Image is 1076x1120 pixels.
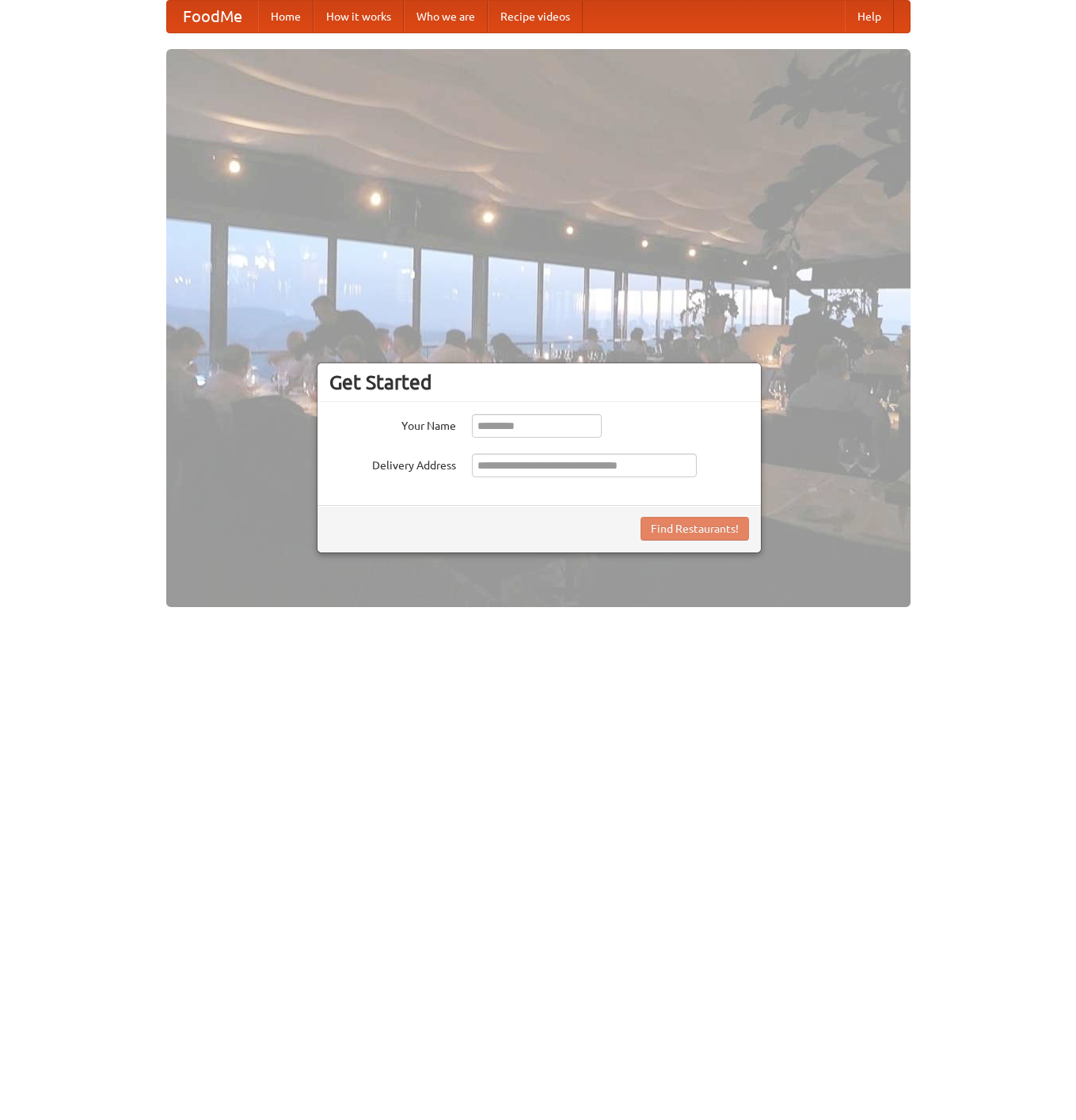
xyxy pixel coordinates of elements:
[167,1,258,32] a: FoodMe
[488,1,583,32] a: Recipe videos
[845,1,894,32] a: Help
[258,1,314,32] a: Home
[314,1,404,32] a: How it works
[329,370,749,394] h3: Get Started
[641,517,749,541] button: Find Restaurants!
[329,414,456,434] label: Your Name
[329,454,456,473] label: Delivery Address
[404,1,488,32] a: Who we are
